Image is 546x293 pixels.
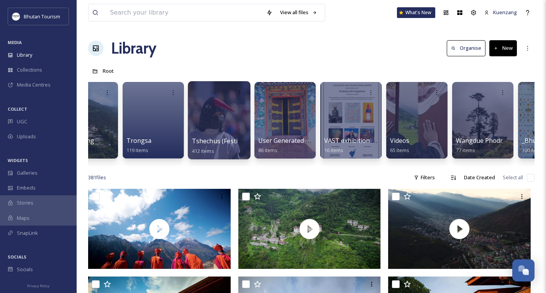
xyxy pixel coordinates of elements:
[522,147,544,154] span: 100 items
[390,147,409,154] span: 65 items
[17,51,32,59] span: Library
[8,39,22,45] span: MEDIA
[17,118,27,125] span: UGC
[103,67,114,74] span: Root
[88,174,106,181] span: 381 file s
[17,214,30,222] span: Maps
[410,170,439,185] div: Filters
[503,174,523,181] span: Select all
[397,7,435,18] a: What's New
[8,106,27,112] span: COLLECT
[390,136,409,145] span: Videos
[24,13,60,20] span: Bhutan Tourism
[17,266,33,273] span: Socials
[103,66,114,75] a: Root
[8,157,28,163] span: WIDGETS
[324,147,343,154] span: 16 items
[456,137,514,154] a: Wangdue Phodrang77 items
[17,133,36,140] span: Uploads
[324,137,455,154] a: VAST exhibition in [GEOGRAPHIC_DATA] 202216 items
[17,184,36,192] span: Embeds
[480,5,521,20] a: Kuenzang
[111,37,156,60] a: Library
[390,137,409,154] a: Videos65 items
[460,170,499,185] div: Date Created
[126,147,148,154] span: 119 items
[192,137,312,145] span: Tshechus (Festivals) - from Media Centre
[27,283,49,288] span: Privacy Policy
[126,136,151,145] span: Trongsa
[258,137,371,154] a: User Generated Content from SnapSea86 items
[17,229,38,237] span: SnapLink
[17,199,33,206] span: Stories
[489,40,517,56] button: New
[258,136,371,145] span: User Generated Content from SnapSea
[12,13,20,20] img: BT_Logo_BB_Lockup_CMYK_High%2520Res.jpg
[493,9,517,16] span: Kuenzang
[447,40,485,56] button: Organise
[192,137,312,154] a: Tshechus (Festivals) - from Media Centre412 items
[456,147,475,154] span: 77 items
[276,5,321,20] a: View all files
[238,189,381,269] img: thumbnail
[17,81,51,88] span: Media Centres
[17,66,42,74] span: Collections
[192,147,214,154] span: 412 items
[258,147,277,154] span: 86 items
[27,281,49,290] a: Privacy Policy
[512,259,535,282] button: Open Chat
[88,189,231,269] img: thumbnail
[8,254,26,260] span: SOCIALS
[17,169,38,177] span: Galleries
[388,189,531,269] img: thumbnail
[324,136,455,145] span: VAST exhibition in [GEOGRAPHIC_DATA] 2022
[106,4,262,21] input: Search your library
[456,136,514,145] span: Wangdue Phodrang
[126,137,151,154] a: Trongsa119 items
